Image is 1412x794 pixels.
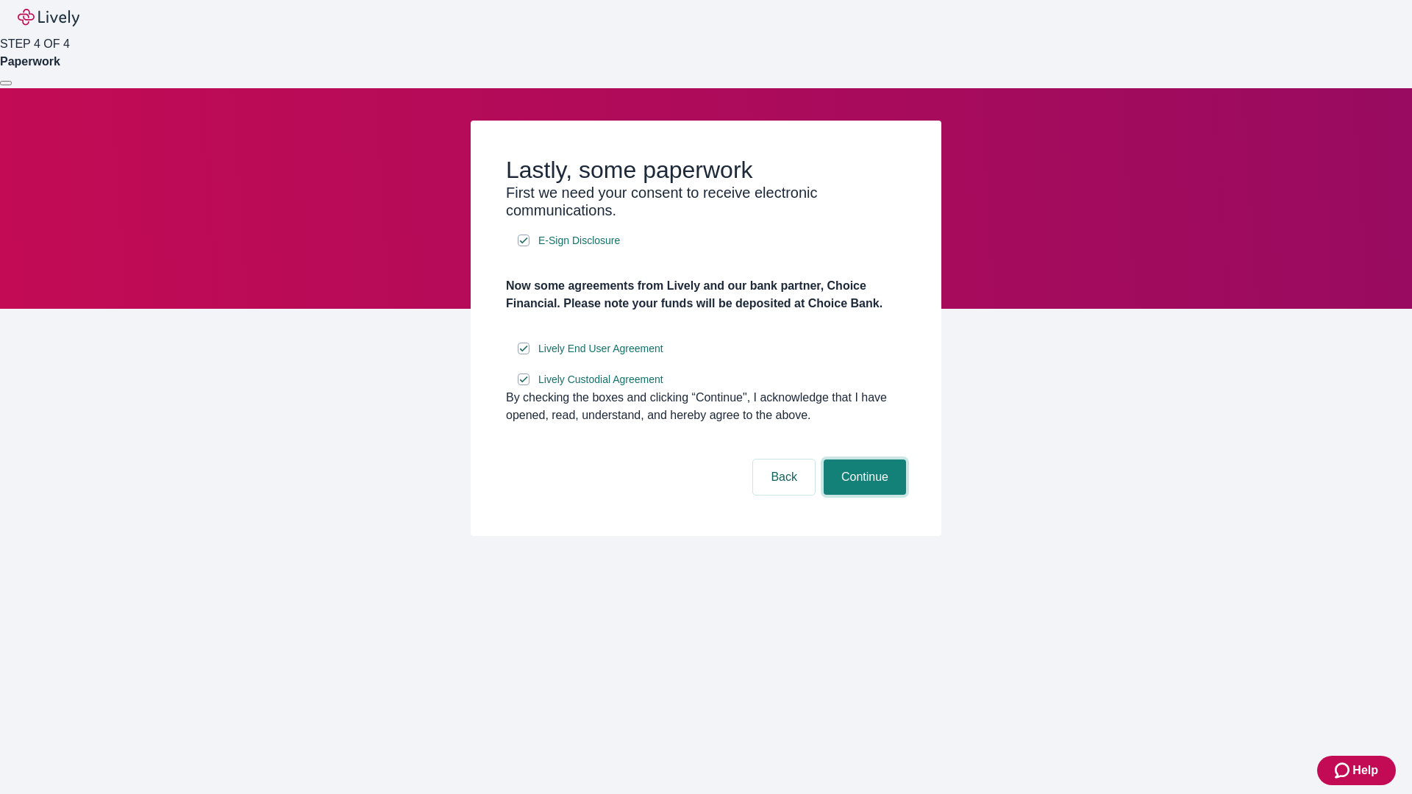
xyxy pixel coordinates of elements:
a: e-sign disclosure document [535,340,666,358]
svg: Zendesk support icon [1335,762,1352,779]
h2: Lastly, some paperwork [506,156,906,184]
a: e-sign disclosure document [535,371,666,389]
h4: Now some agreements from Lively and our bank partner, Choice Financial. Please note your funds wi... [506,277,906,312]
span: Lively End User Agreement [538,341,663,357]
h3: First we need your consent to receive electronic communications. [506,184,906,219]
img: Lively [18,9,79,26]
button: Zendesk support iconHelp [1317,756,1396,785]
button: Continue [824,459,906,495]
span: E-Sign Disclosure [538,233,620,248]
div: By checking the boxes and clicking “Continue", I acknowledge that I have opened, read, understand... [506,389,906,424]
button: Back [753,459,815,495]
span: Lively Custodial Agreement [538,372,663,387]
a: e-sign disclosure document [535,232,623,250]
span: Help [1352,762,1378,779]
